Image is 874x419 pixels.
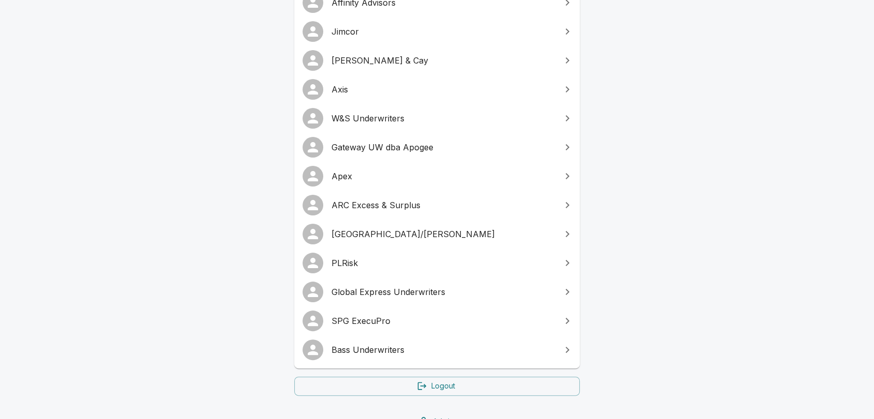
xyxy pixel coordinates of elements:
a: [GEOGRAPHIC_DATA]/[PERSON_NAME] [294,220,580,249]
span: ARC Excess & Surplus [331,199,555,211]
a: Axis [294,75,580,104]
a: Global Express Underwriters [294,277,580,306]
span: Axis [331,83,555,96]
a: Jimcor [294,17,580,46]
a: SPG ExecuPro [294,306,580,335]
span: Bass Underwriters [331,344,555,356]
a: [PERSON_NAME] & Cay [294,46,580,75]
a: ARC Excess & Surplus [294,191,580,220]
span: [PERSON_NAME] & Cay [331,54,555,67]
a: Bass Underwriters [294,335,580,364]
a: Logout [294,377,580,396]
a: PLRisk [294,249,580,277]
span: Jimcor [331,25,555,38]
a: W&S Underwriters [294,104,580,133]
a: Apex [294,162,580,191]
span: Global Express Underwriters [331,286,555,298]
span: SPG ExecuPro [331,315,555,327]
span: W&S Underwriters [331,112,555,125]
span: PLRisk [331,257,555,269]
span: Gateway UW dba Apogee [331,141,555,153]
span: [GEOGRAPHIC_DATA]/[PERSON_NAME] [331,228,555,240]
a: Gateway UW dba Apogee [294,133,580,162]
span: Apex [331,170,555,182]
